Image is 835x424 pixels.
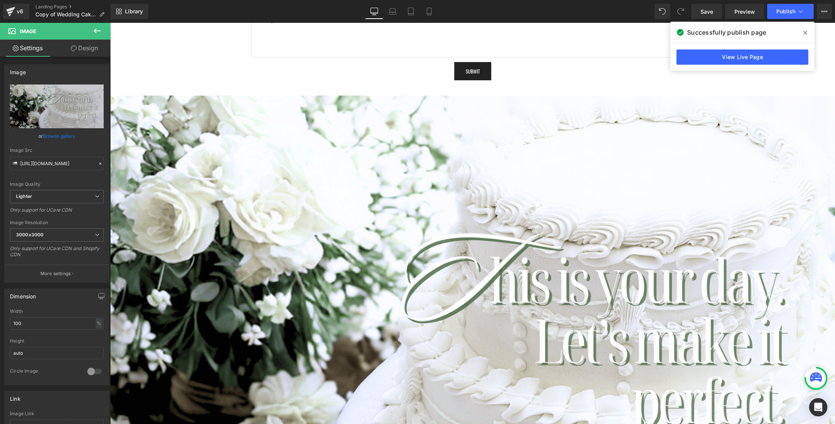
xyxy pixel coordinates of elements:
[111,4,148,19] a: New Library
[365,4,383,19] a: Desktop
[402,4,420,19] a: Tablet
[10,148,104,153] div: Image Src
[676,49,808,65] a: View Live Page
[344,39,381,57] button: Submit
[10,207,104,218] div: Only support for UCare CDN
[10,132,104,140] div: or
[776,8,795,14] span: Publish
[10,317,104,330] input: auto
[16,232,43,238] b: 3000x3000
[734,8,755,16] span: Preview
[10,220,104,225] div: Image Resolution
[10,391,21,402] div: Link
[20,28,36,34] span: Image
[673,4,688,19] button: Redo
[10,411,104,416] div: Image Link
[420,4,438,19] a: Mobile
[655,4,670,19] button: Undo
[10,182,104,187] div: Image Quality
[35,11,96,18] span: Copy of Wedding Cakes
[383,4,402,19] a: Laptop
[16,193,32,199] b: Lighter
[57,40,112,57] a: Design
[700,8,713,16] span: Save
[5,265,109,282] button: More settings
[687,28,766,37] span: Successfully publish page
[10,157,104,170] input: Link
[817,4,832,19] button: More
[3,4,29,19] a: v6
[10,245,104,263] div: Only support for UCare CDN and Shopify CDN
[809,398,827,416] div: Open Intercom Messenger
[15,6,25,16] div: v6
[40,270,71,277] p: More settings
[10,309,104,314] div: Width
[35,4,111,10] a: Landing Pages
[767,4,814,19] button: Publish
[10,338,104,344] div: Height
[725,4,764,19] a: Preview
[10,347,104,359] input: auto
[43,129,75,143] a: Browse gallery
[10,368,80,376] div: Circle Image
[96,318,103,328] div: %
[10,289,36,300] div: Dimension
[10,65,26,75] div: Image
[125,8,143,15] span: Library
